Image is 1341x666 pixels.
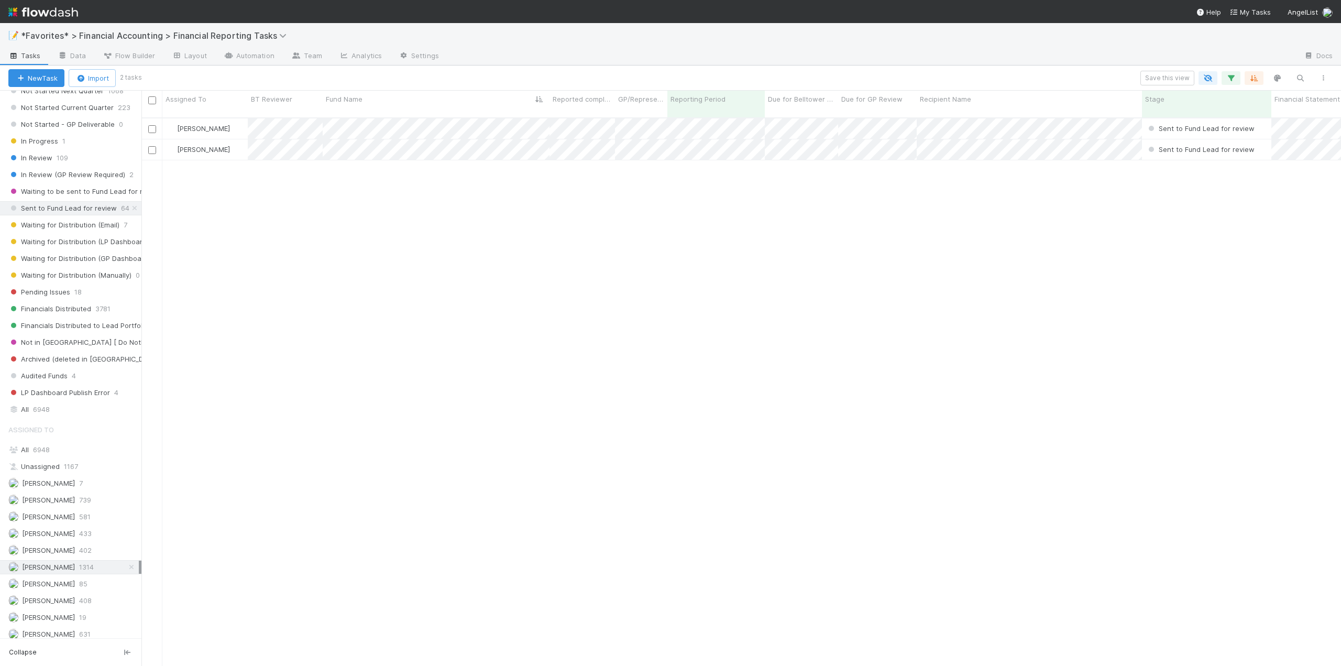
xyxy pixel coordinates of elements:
img: avatar_705f3a58-2659-4f93-91ad-7a5be837418b.png [1322,7,1333,18]
button: Import [69,69,116,87]
div: All [8,443,139,456]
span: 631 [79,628,91,641]
span: 0 [136,269,140,282]
input: Toggle Row Selected [148,125,156,133]
span: 85 [79,577,87,591]
a: Docs [1295,48,1341,65]
span: Waiting for Distribution (Manually) [8,269,131,282]
img: avatar_c0d2ec3f-77e2-40ea-8107-ee7bdb5edede.png [8,629,19,639]
img: avatar_705f3a58-2659-4f93-91ad-7a5be837418b.png [167,145,175,154]
span: Not Started - GP Deliverable [8,118,115,131]
span: 7 [124,219,127,232]
span: Reported completed by [553,94,612,104]
span: Waiting for Distribution (LP Dashboard) [8,235,149,248]
span: Sent to Fund Lead for review [1146,145,1255,154]
div: [PERSON_NAME] [167,144,230,155]
span: Waiting for Distribution (GP Dashboard) [8,252,150,265]
div: Sent to Fund Lead for review [1146,144,1255,155]
a: Data [49,48,94,65]
span: In Review [8,151,52,165]
span: Archived (deleted in [GEOGRAPHIC_DATA]) [8,353,161,366]
button: NewTask [8,69,64,87]
span: 3781 [95,302,111,315]
span: Tasks [8,50,41,61]
img: avatar_8c44b08f-3bc4-4c10-8fb8-2c0d4b5a4cd3.png [8,595,19,606]
img: avatar_c7c7de23-09de-42ad-8e02-7981c37ee075.png [8,528,19,539]
img: avatar_fee1282a-8af6-4c79-b7c7-bf2cfad99775.png [8,495,19,505]
img: avatar_d7f67417-030a-43ce-a3ce-a315a3ccfd08.png [8,578,19,589]
span: 408 [79,594,92,607]
a: Flow Builder [94,48,163,65]
span: 109 [57,151,68,165]
span: 7 [79,477,83,490]
span: 4 [114,386,118,399]
span: My Tasks [1229,8,1271,16]
span: 1 [62,135,65,148]
span: 6948 [33,403,50,416]
button: Save this view [1140,71,1194,85]
span: 64 [121,202,129,215]
div: [PERSON_NAME] [167,123,230,134]
span: 433 [79,527,92,540]
div: Unassigned [8,460,139,473]
input: Toggle All Rows Selected [148,96,156,104]
span: Assigned To [8,419,54,440]
span: Waiting for Distribution (Email) [8,219,119,232]
span: [PERSON_NAME] [22,580,75,588]
img: avatar_f10b6879-7343-4620-b098-c5dd14efa601.png [8,612,19,623]
span: Not Started Next Quarter [8,84,104,97]
span: GP/Representative wants to review [618,94,665,104]
span: 2 [129,168,134,181]
a: My Tasks [1229,7,1271,17]
span: 📝 [8,31,19,40]
span: Financials Distributed to Lead Portfolio [8,319,148,332]
span: Not Started Current Quarter [8,101,114,114]
a: Settings [390,48,447,65]
span: Sent to Fund Lead for review [1146,124,1255,133]
span: AngelList [1288,8,1318,16]
a: Automation [215,48,283,65]
span: Sent to Fund Lead for review [8,202,117,215]
span: LP Dashboard Publish Error [8,386,110,399]
span: [PERSON_NAME] [22,613,75,621]
small: 2 tasks [120,73,142,82]
span: 1314 [79,561,94,574]
span: [PERSON_NAME] [177,145,230,154]
img: avatar_e5ec2f5b-afc7-4357-8cf1-2139873d70b1.png [8,545,19,555]
span: In Progress [8,135,58,148]
span: 1068 [108,84,124,97]
span: Collapse [9,648,37,657]
span: Pending Issues [8,286,70,299]
span: Recipient Name [920,94,971,104]
span: Flow Builder [103,50,155,61]
input: Toggle Row Selected [148,146,156,154]
a: Analytics [331,48,390,65]
img: avatar_17610dbf-fae2-46fa-90b6-017e9223b3c9.png [8,478,19,488]
span: BT Reviewer [251,94,292,104]
span: 0 [119,118,123,131]
span: [PERSON_NAME] [22,479,75,487]
span: Reporting Period [670,94,726,104]
span: [PERSON_NAME] [22,630,75,638]
span: *Favorites* > Financial Accounting > Financial Reporting Tasks [21,30,292,41]
img: avatar_705f3a58-2659-4f93-91ad-7a5be837418b.png [8,562,19,572]
img: logo-inverted-e16ddd16eac7371096b0.svg [8,3,78,21]
a: Layout [163,48,215,65]
span: [PERSON_NAME] [22,563,75,571]
span: [PERSON_NAME] [22,496,75,504]
span: Waiting to be sent to Fund Lead for review [8,185,162,198]
span: [PERSON_NAME] [22,596,75,605]
span: Not in [GEOGRAPHIC_DATA] [ Do Nothing ] [8,336,159,349]
span: [PERSON_NAME] [22,546,75,554]
div: All [8,403,139,416]
span: [PERSON_NAME] [22,512,75,521]
span: 739 [79,494,91,507]
a: Team [283,48,331,65]
span: In Review (GP Review Required) [8,168,125,181]
span: Audited Funds [8,369,68,383]
span: 18 [74,286,82,299]
span: 6948 [33,445,50,454]
span: Due for Belltower Review [768,94,836,104]
span: Financials Distributed [8,302,91,315]
span: 223 [118,101,130,114]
